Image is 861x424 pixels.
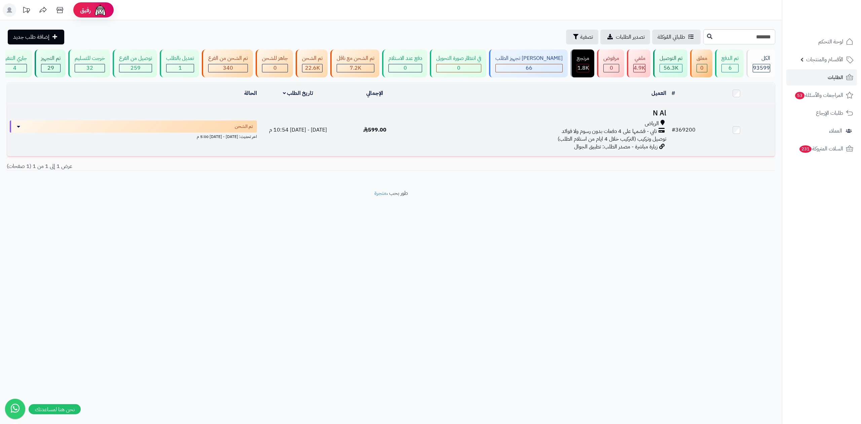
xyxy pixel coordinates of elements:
div: تعديل بالطلب [166,55,194,62]
div: [PERSON_NAME] تجهيز الطلب [495,55,563,62]
a: العملاء [786,123,857,139]
div: خرجت للتسليم [75,55,105,62]
a: الطلبات [786,69,857,85]
span: 259 [130,64,141,72]
a: العميل [651,89,666,97]
div: 66 [496,64,562,72]
span: 0 [404,64,407,72]
span: 7.2K [350,64,361,72]
span: الطلبات [828,73,843,82]
div: 4944 [634,64,645,72]
span: 1.8K [577,64,589,72]
span: تابي - قسّمها على 4 دفعات بدون رسوم ولا فوائد [562,128,657,135]
span: 0 [610,64,613,72]
span: # [672,126,675,134]
h3: N Al [416,109,666,117]
span: 93599 [753,64,770,72]
span: 53 [795,92,804,99]
a: تعديل بالطلب 1 [158,49,200,77]
span: 599.00 [363,126,386,134]
span: 4.9K [634,64,645,72]
a: تم التوصيل 56.3K [652,49,689,77]
a: تم الشحن مع ناقل 7.2K [329,49,381,77]
span: تصدير الطلبات [616,33,645,41]
a: # [672,89,675,97]
div: 29 [41,64,60,72]
a: الإجمالي [366,89,383,97]
a: المراجعات والأسئلة53 [786,87,857,103]
div: دفع عند الاستلام [388,55,422,62]
a: #369200 [672,126,696,134]
a: معلق 0 [689,49,714,77]
span: [DATE] - [DATE] 10:54 م [269,126,327,134]
div: مرفوض [603,55,619,62]
span: إضافة طلب جديد [13,33,49,41]
span: 1 [179,64,182,72]
a: تم الدفع 6 [714,49,745,77]
span: 56.3K [664,64,678,72]
a: مرفوض 0 [596,49,626,77]
span: المراجعات والأسئلة [794,91,843,100]
div: 22598 [302,64,322,72]
a: تحديثات المنصة [18,3,35,19]
span: توصيل وتركيب (التركيب خلال 4 ايام من استلام الطلب) [558,135,666,143]
div: ملغي [633,55,645,62]
span: 340 [223,64,233,72]
div: 0 [604,64,619,72]
div: 7223 [337,64,374,72]
div: 6 [722,64,738,72]
div: تم الشحن من الفرع [208,55,248,62]
div: 0 [389,64,422,72]
span: تم الشحن [235,123,253,130]
span: الرياض [645,120,659,128]
div: 1793 [577,64,589,72]
a: إضافة طلب جديد [8,30,64,44]
span: الأقسام والمنتجات [806,55,843,64]
span: السلات المتروكة [799,144,843,153]
a: السلات المتروكة231 [786,141,857,157]
a: تم الشحن من الفرع 340 [200,49,254,77]
span: 22.6K [305,64,320,72]
div: تم الشحن [302,55,323,62]
div: اخر تحديث: [DATE] - [DATE] 5:00 م [10,133,257,140]
div: مرتجع [577,55,589,62]
a: جاهز للشحن 0 [254,49,294,77]
span: العملاء [829,126,842,136]
div: تم الدفع [721,55,739,62]
a: متجرة [374,189,386,197]
div: 340 [209,64,248,72]
div: 259 [119,64,152,72]
div: جاهز للشحن [262,55,288,62]
span: 0 [700,64,704,72]
a: [PERSON_NAME] تجهيز الطلب 66 [488,49,569,77]
a: مرتجع 1.8K [569,49,596,77]
div: 32 [75,64,105,72]
span: 32 [86,64,93,72]
span: زيارة مباشرة - مصدر الطلب: تطبيق الجوال [574,143,658,151]
div: جاري التنفيذ [2,55,27,62]
a: تصدير الطلبات [600,30,650,44]
a: لوحة التحكم [786,34,857,50]
div: 1 [166,64,194,72]
span: 0 [457,64,460,72]
div: 56304 [660,64,682,72]
span: 0 [273,64,277,72]
a: ملغي 4.9K [626,49,652,77]
a: توصيل من الفرع 259 [111,49,158,77]
a: دفع عند الاستلام 0 [381,49,428,77]
span: 231 [799,145,812,153]
span: 66 [526,64,532,72]
a: تاريخ الطلب [283,89,313,97]
div: 4 [3,64,27,72]
a: خرجت للتسليم 32 [67,49,111,77]
div: في انتظار صورة التحويل [436,55,481,62]
div: معلق [697,55,707,62]
span: رفيق [80,6,91,14]
button: تصفية [566,30,598,44]
a: طلباتي المُوكلة [652,30,701,44]
span: 29 [47,64,54,72]
span: 6 [728,64,732,72]
span: لوحة التحكم [818,37,843,46]
a: الحالة [244,89,257,97]
div: عرض 1 إلى 1 من 1 (1 صفحات) [2,163,391,170]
